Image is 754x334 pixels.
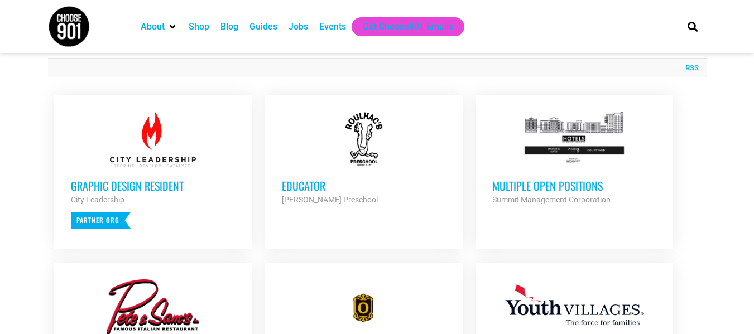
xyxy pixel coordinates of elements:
a: Events [319,20,346,33]
a: About [141,20,165,33]
div: About [135,17,183,36]
a: Get Choose901 Emails [363,20,453,33]
a: RSS [680,62,699,74]
h3: Educator [282,178,446,193]
a: Guides [249,20,277,33]
a: Educator [PERSON_NAME] Preschool [265,95,463,223]
a: Multiple Open Positions Summit Management Corporation [476,95,673,223]
strong: City Leadership [71,195,124,204]
h3: Multiple Open Positions [492,178,656,193]
nav: Main nav [135,17,669,36]
h3: Graphic Design Resident [71,178,235,193]
strong: Summit Management Corporation [492,195,611,204]
strong: [PERSON_NAME] Preschool [282,195,378,204]
a: Graphic Design Resident City Leadership Partner Org [54,95,252,245]
a: Blog [220,20,238,33]
a: Shop [189,20,209,33]
div: Search [683,17,702,36]
p: Partner Org [71,212,131,229]
a: Jobs [289,20,308,33]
